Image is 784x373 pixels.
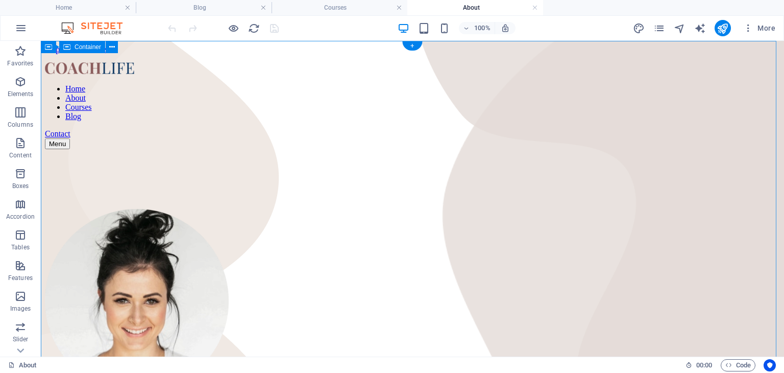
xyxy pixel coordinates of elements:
p: Favorites [7,59,33,67]
button: text_generator [694,22,706,34]
div: + [402,41,422,51]
i: Pages (Ctrl+Alt+S) [653,22,665,34]
button: Code [721,359,755,371]
i: Design (Ctrl+Alt+Y) [633,22,645,34]
i: Publish [717,22,728,34]
h6: 100% [474,22,491,34]
p: Slider [13,335,29,343]
i: Reload page [248,22,260,34]
p: Boxes [12,182,29,190]
span: More [743,23,775,33]
button: pages [653,22,666,34]
h4: Blog [136,2,272,13]
h4: Courses [272,2,407,13]
button: navigator [674,22,686,34]
i: Navigator [674,22,685,34]
button: reload [248,22,260,34]
p: Images [10,305,31,313]
p: Tables [11,243,30,251]
i: AI Writer [694,22,706,34]
img: Editor Logo [59,22,135,34]
button: More [739,20,779,36]
span: : [703,361,705,369]
span: Code [725,359,751,371]
p: Accordion [6,213,35,221]
p: Features [8,274,33,282]
a: Click to cancel selection. Double-click to open Pages [8,359,37,371]
p: Columns [8,121,33,129]
button: publish [715,20,731,36]
span: 00 00 [696,359,712,371]
h6: Session time [685,359,713,371]
p: Elements [8,90,34,98]
button: design [633,22,645,34]
i: On resize automatically adjust zoom level to fit chosen device. [501,24,510,33]
span: Container [75,44,101,50]
button: 100% [459,22,495,34]
button: Usercentrics [764,359,776,371]
h4: About [407,2,543,13]
p: Content [9,151,32,159]
button: Click here to leave preview mode and continue editing [227,22,239,34]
